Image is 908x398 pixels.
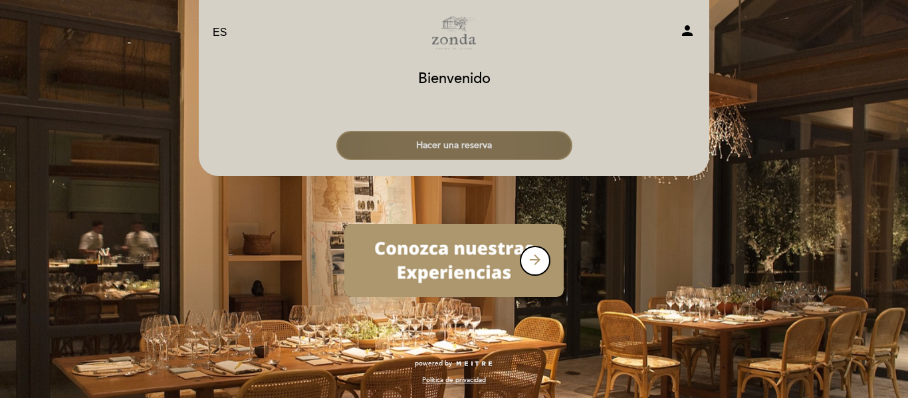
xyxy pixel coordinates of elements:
[371,15,537,51] a: Zonda by [PERSON_NAME]
[520,246,550,276] button: arrow_forward
[527,252,543,268] i: arrow_forward
[679,23,695,43] button: person
[418,71,491,87] h1: Bienvenido
[344,224,564,297] img: banner_1676468158.png
[455,361,493,367] img: MEITRE
[415,359,452,368] span: powered by
[336,131,572,160] button: Hacer una reserva
[415,359,493,368] a: powered by
[679,23,695,39] i: person
[422,375,486,385] a: Política de privacidad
